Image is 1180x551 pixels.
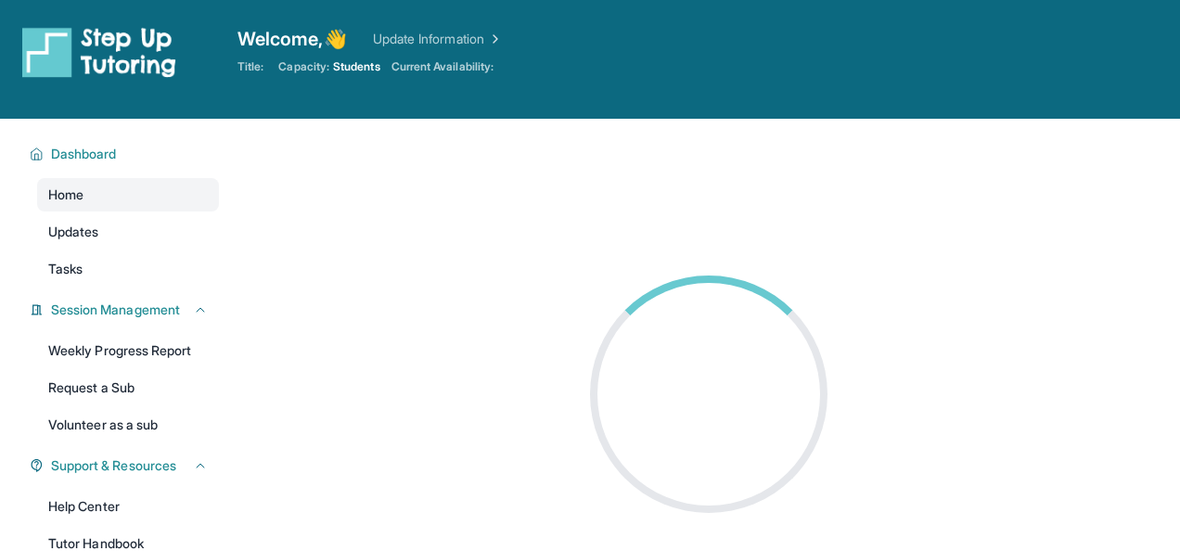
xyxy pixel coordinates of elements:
[51,145,117,163] span: Dashboard
[22,26,176,78] img: logo
[51,301,180,319] span: Session Management
[44,301,208,319] button: Session Management
[48,223,99,241] span: Updates
[333,59,380,74] span: Students
[237,59,263,74] span: Title:
[373,30,503,48] a: Update Information
[51,456,176,475] span: Support & Resources
[37,371,219,404] a: Request a Sub
[37,178,219,211] a: Home
[37,252,219,286] a: Tasks
[48,260,83,278] span: Tasks
[237,26,347,52] span: Welcome, 👋
[278,59,329,74] span: Capacity:
[44,456,208,475] button: Support & Resources
[484,30,503,48] img: Chevron Right
[391,59,494,74] span: Current Availability:
[37,490,219,523] a: Help Center
[37,408,219,442] a: Volunteer as a sub
[37,215,219,249] a: Updates
[48,186,83,204] span: Home
[44,145,208,163] button: Dashboard
[37,334,219,367] a: Weekly Progress Report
